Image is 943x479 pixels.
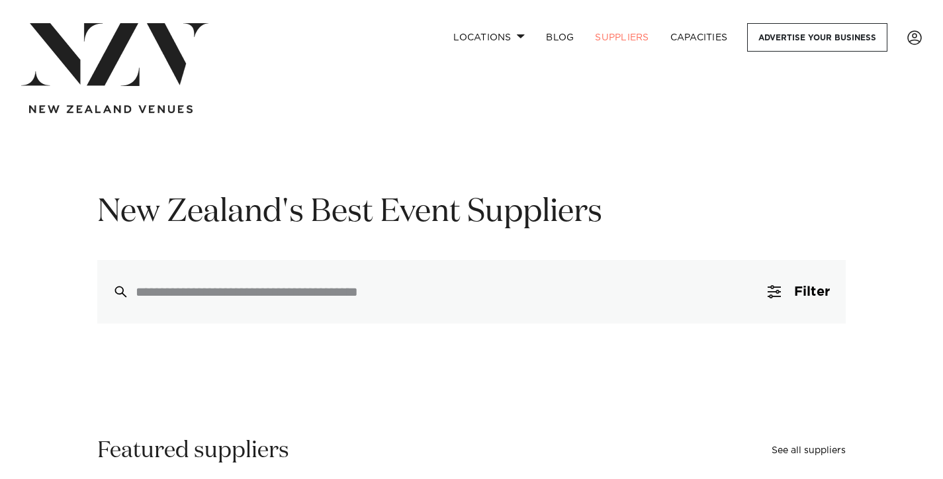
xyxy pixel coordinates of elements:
a: SUPPLIERS [584,23,659,52]
a: See all suppliers [772,446,846,455]
h1: New Zealand's Best Event Suppliers [97,192,846,234]
a: Advertise your business [747,23,887,52]
button: Filter [752,260,846,324]
h2: Featured suppliers [97,436,289,466]
a: Locations [443,23,535,52]
a: BLOG [535,23,584,52]
span: Filter [794,285,830,298]
img: nzv-logo.png [21,23,208,86]
img: new-zealand-venues-text.png [29,105,193,114]
a: Capacities [660,23,739,52]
